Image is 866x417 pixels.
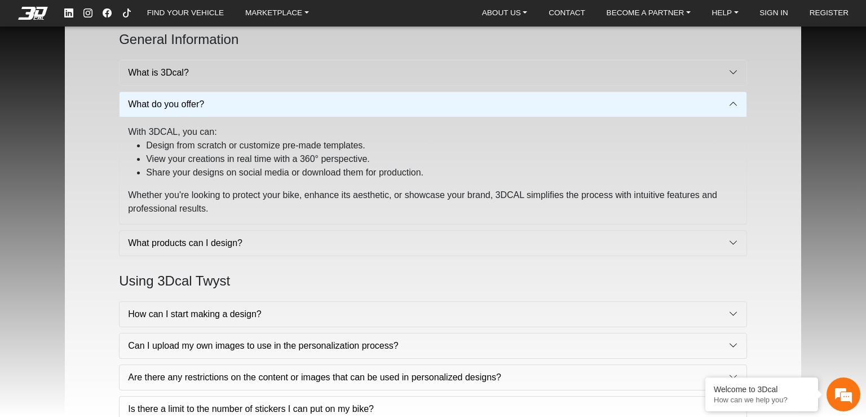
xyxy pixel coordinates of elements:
a: BECOME A PARTNER [602,6,695,21]
div: Chat with us now [76,59,206,74]
li: Share your designs on social media or download them for production. [146,166,738,179]
h4: General Information [119,28,747,51]
li: View your creations in real time with a 360° perspective. [146,152,738,166]
button: How can I start making a design? [120,302,746,327]
a: ABOUT US [478,6,532,21]
p: How can we help you? [714,396,810,404]
button: What do you offer? [120,92,746,117]
a: HELP [708,6,743,21]
a: REGISTER [805,6,854,21]
span: Conversation [6,333,76,341]
div: FAQs [76,314,145,349]
textarea: Type your message and hit 'Enter' [6,274,215,314]
button: What products can I design? [120,231,746,256]
button: What is 3Dcal? [120,60,746,85]
h4: Using 3Dcal Twyst [119,270,747,292]
div: Welcome to 3Dcal [714,385,810,394]
button: Are there any restrictions on the content or images that can be used in personalized designs? [120,365,746,390]
a: SIGN IN [755,6,793,21]
span: We're online! [65,123,156,230]
div: With 3DCAL, you can: Whether you're looking to protect your bike, enhance its aesthetic, or showc... [120,117,746,224]
div: Articles [145,314,215,349]
a: CONTACT [544,6,590,21]
div: Navigation go back [12,58,29,75]
button: Can I upload my own images to use in the personalization process? [120,333,746,358]
a: MARKETPLACE [241,6,313,21]
li: Design from scratch or customize pre-made templates. [146,139,738,152]
div: Minimize live chat window [185,6,212,33]
a: FIND YOUR VEHICLE [143,6,228,21]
